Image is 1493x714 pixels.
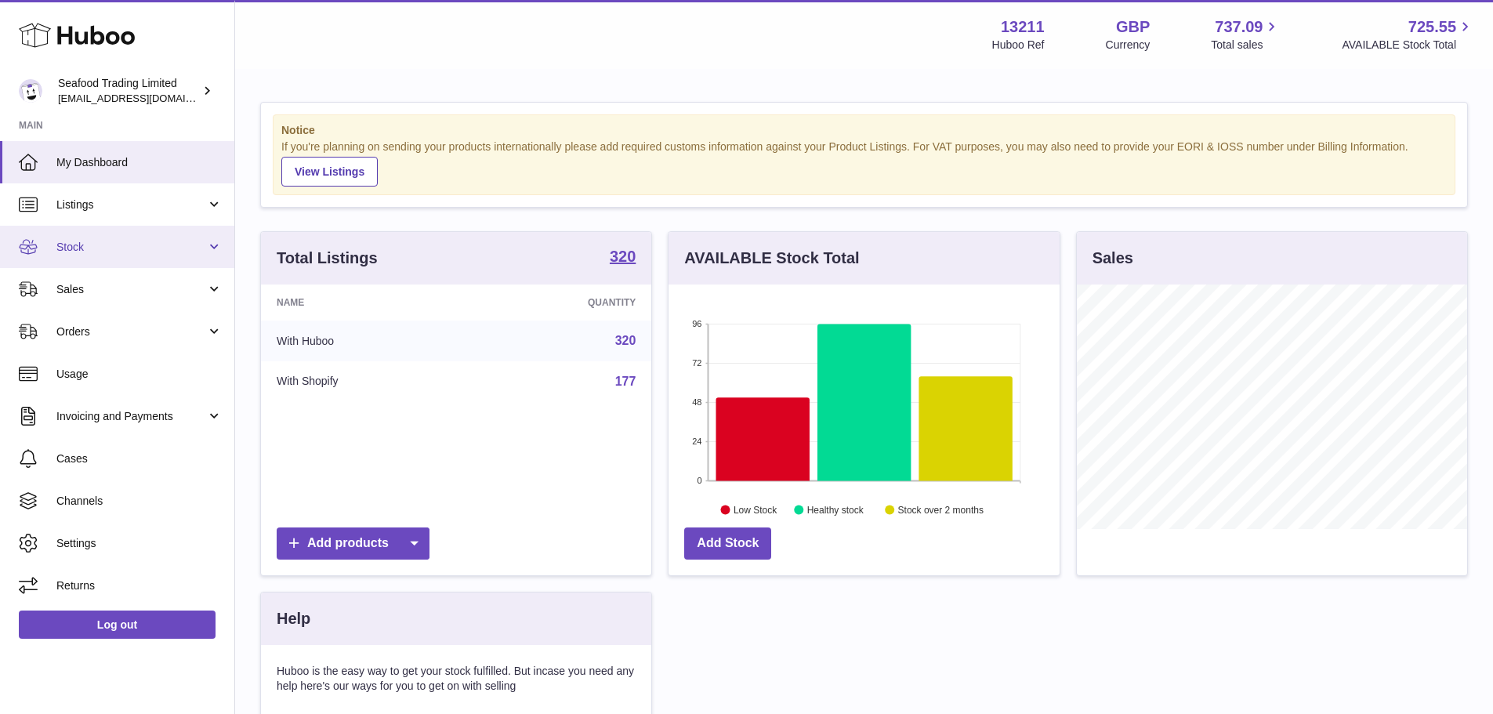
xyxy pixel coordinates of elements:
span: Settings [56,536,223,551]
span: Usage [56,367,223,382]
h3: AVAILABLE Stock Total [684,248,859,269]
strong: 13211 [1001,16,1045,38]
text: Low Stock [734,504,777,515]
strong: 320 [610,248,636,264]
th: Quantity [472,285,652,321]
span: [EMAIL_ADDRESS][DOMAIN_NAME] [58,92,230,104]
div: Currency [1106,38,1151,53]
a: Add products [277,527,429,560]
span: Listings [56,198,206,212]
span: Orders [56,324,206,339]
h3: Sales [1093,248,1133,269]
a: Log out [19,611,216,639]
span: Total sales [1211,38,1281,53]
strong: GBP [1116,16,1150,38]
td: With Huboo [261,321,472,361]
text: 48 [693,397,702,407]
a: Add Stock [684,527,771,560]
text: 0 [698,476,702,485]
span: Invoicing and Payments [56,409,206,424]
p: Huboo is the easy way to get your stock fulfilled. But incase you need any help here's our ways f... [277,664,636,694]
span: Stock [56,240,206,255]
a: View Listings [281,157,378,187]
img: internalAdmin-13211@internal.huboo.com [19,79,42,103]
text: 72 [693,358,702,368]
div: Huboo Ref [992,38,1045,53]
a: 320 [610,248,636,267]
th: Name [261,285,472,321]
span: 737.09 [1215,16,1263,38]
a: 725.55 AVAILABLE Stock Total [1342,16,1474,53]
span: Sales [56,282,206,297]
span: My Dashboard [56,155,223,170]
span: Channels [56,494,223,509]
a: 320 [615,334,636,347]
text: 96 [693,319,702,328]
span: AVAILABLE Stock Total [1342,38,1474,53]
span: Returns [56,578,223,593]
div: If you're planning on sending your products internationally please add required customs informati... [281,140,1447,187]
strong: Notice [281,123,1447,138]
text: Stock over 2 months [898,504,984,515]
td: With Shopify [261,361,472,402]
span: Cases [56,451,223,466]
div: Seafood Trading Limited [58,76,199,106]
span: 725.55 [1408,16,1456,38]
a: 737.09 Total sales [1211,16,1281,53]
text: Healthy stock [807,504,864,515]
a: 177 [615,375,636,388]
h3: Help [277,608,310,629]
text: 24 [693,437,702,446]
h3: Total Listings [277,248,378,269]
